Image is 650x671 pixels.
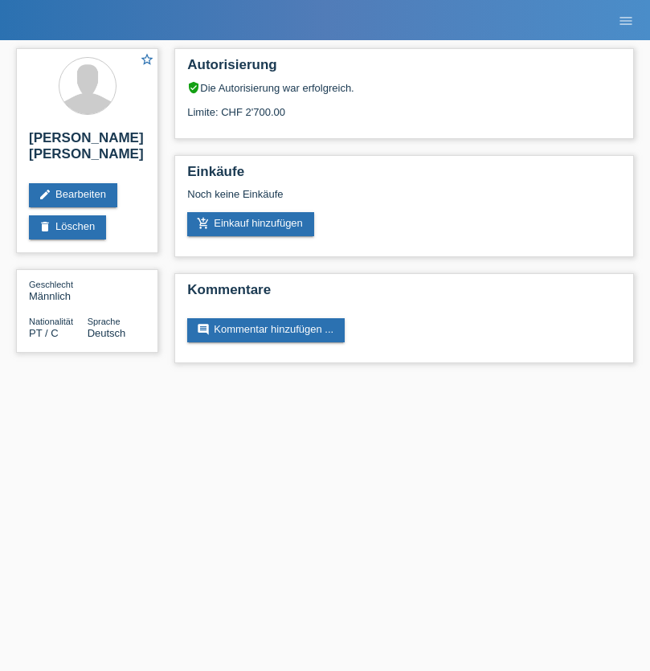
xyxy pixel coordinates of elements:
h2: Einkäufe [187,164,621,188]
h2: [PERSON_NAME] [PERSON_NAME] [29,130,145,170]
span: Nationalität [29,317,73,326]
a: commentKommentar hinzufügen ... [187,318,345,342]
a: add_shopping_cartEinkauf hinzufügen [187,212,314,236]
h2: Autorisierung [187,57,621,81]
i: edit [39,188,51,201]
div: Noch keine Einkäufe [187,188,621,212]
i: star_border [140,52,154,67]
i: menu [618,13,634,29]
div: Männlich [29,278,88,302]
span: Sprache [88,317,121,326]
span: Deutsch [88,327,126,339]
i: verified_user [187,81,200,94]
div: Die Autorisierung war erfolgreich. [187,81,621,94]
span: Portugal / C / 01.05.2000 [29,327,59,339]
i: add_shopping_cart [197,217,210,230]
a: menu [610,15,642,25]
h2: Kommentare [187,282,621,306]
div: Limite: CHF 2'700.00 [187,94,621,118]
a: editBearbeiten [29,183,117,207]
a: deleteLöschen [29,215,106,239]
i: delete [39,220,51,233]
a: star_border [140,52,154,69]
span: Geschlecht [29,280,73,289]
i: comment [197,323,210,336]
